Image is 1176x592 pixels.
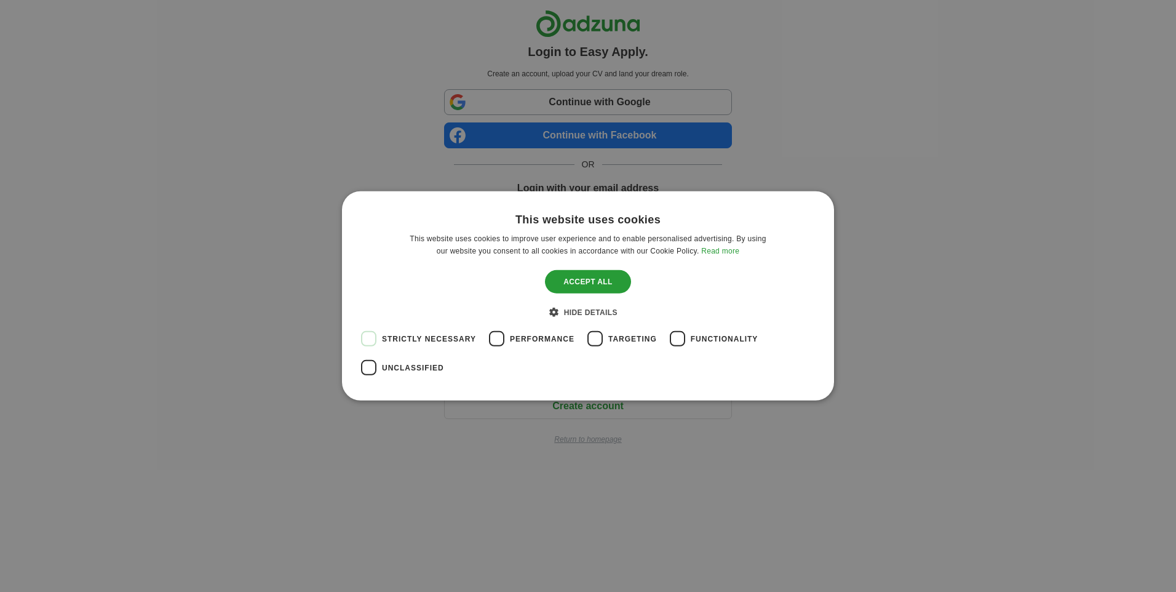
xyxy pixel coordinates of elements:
[545,270,631,294] div: Accept all
[515,213,661,227] div: This website uses cookies
[342,191,834,401] div: Cookie consent dialog
[608,334,657,345] span: Targeting
[691,334,758,345] span: Functionality
[564,308,618,317] span: Hide details
[410,234,766,255] span: This website uses cookies to improve user experience and to enable personalised advertising. By u...
[510,334,574,345] span: Performance
[558,306,618,318] div: Hide details
[701,247,739,255] a: Read more, opens a new window
[382,334,476,345] span: Strictly necessary
[382,362,444,374] span: Unclassified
